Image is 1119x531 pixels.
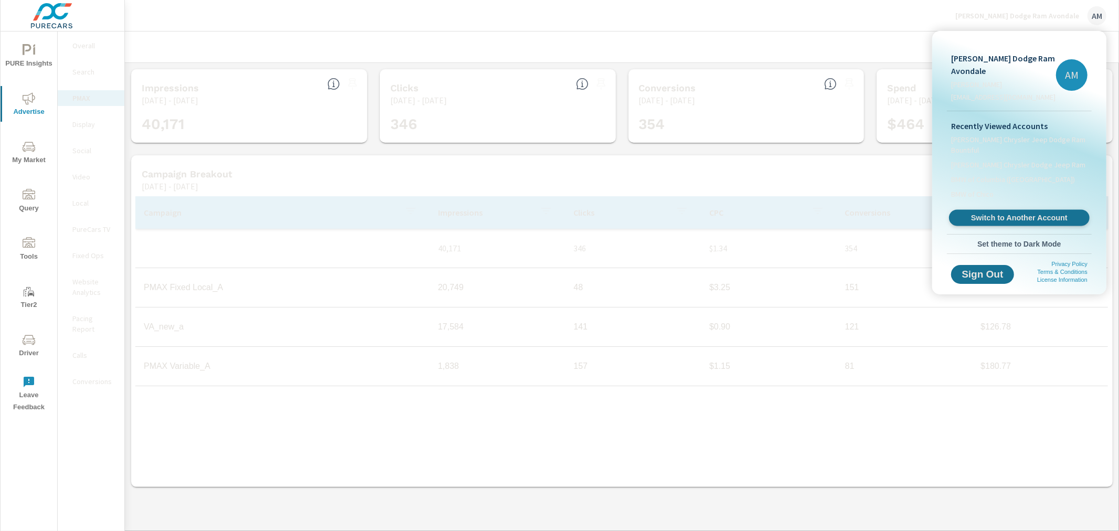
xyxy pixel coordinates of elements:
a: Privacy Policy [1052,261,1088,267]
span: BMW of Chico [951,189,994,199]
a: License Information [1037,277,1088,283]
p: [PERSON_NAME] [951,79,1056,90]
button: Sign Out [951,265,1014,284]
span: Set theme to Dark Mode [951,239,1088,249]
a: Switch to Another Account [949,210,1090,226]
p: [PERSON_NAME] Dodge Ram Avondale [951,52,1056,77]
span: Sign Out [960,270,1006,279]
span: [PERSON_NAME] Chrysler Jeep Dodge Ram Bountiful [951,134,1088,155]
p: Recently Viewed Accounts [951,120,1088,132]
button: Set theme to Dark Mode [947,235,1092,253]
span: [PERSON_NAME] Chrysler Dodge Jeep Ram [951,160,1085,170]
span: Switch to Another Account [955,213,1083,223]
a: Terms & Conditions [1038,269,1088,275]
p: [EMAIL_ADDRESS][DOMAIN_NAME] [951,92,1056,102]
div: AM [1056,59,1088,91]
span: BMW of Columbia ([GEOGRAPHIC_DATA]) [951,174,1075,185]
